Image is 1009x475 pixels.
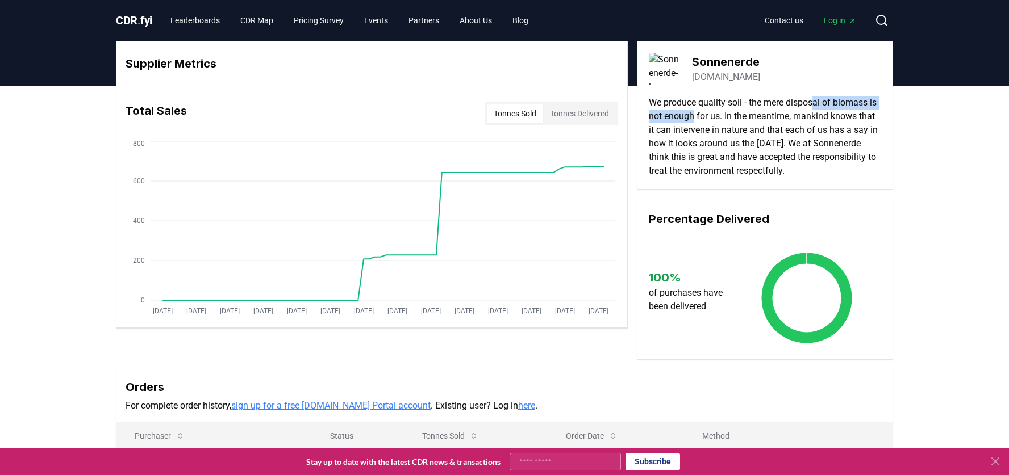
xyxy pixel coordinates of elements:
[141,296,145,304] tspan: 0
[126,102,187,125] h3: Total Sales
[649,96,881,178] p: We produce quality soil - the mere disposal of biomass is not enough for us. In the meantime, man...
[133,177,145,185] tspan: 600
[503,10,537,31] a: Blog
[555,307,575,315] tspan: [DATE]
[451,10,501,31] a: About Us
[399,10,448,31] a: Partners
[488,307,508,315] tspan: [DATE]
[153,307,173,315] tspan: [DATE]
[693,430,883,442] p: Method
[133,217,145,225] tspan: 400
[126,379,883,396] h3: Orders
[186,307,206,315] tspan: [DATE]
[320,307,340,315] tspan: [DATE]
[355,10,397,31] a: Events
[824,15,857,26] span: Log in
[253,307,273,315] tspan: [DATE]
[522,307,541,315] tspan: [DATE]
[589,307,608,315] tspan: [DATE]
[487,104,543,123] button: Tonnes Sold
[649,269,733,286] h3: 100 %
[692,70,760,84] a: [DOMAIN_NAME]
[815,10,866,31] a: Log in
[649,53,681,85] img: Sonnenerde-logo
[285,10,353,31] a: Pricing Survey
[756,10,812,31] a: Contact us
[231,400,431,411] a: sign up for a free [DOMAIN_NAME] Portal account
[220,307,240,315] tspan: [DATE]
[543,104,616,123] button: Tonnes Delivered
[354,307,374,315] tspan: [DATE]
[116,12,152,28] a: CDR.fyi
[321,430,395,442] p: Status
[126,55,618,72] h3: Supplier Metrics
[455,307,474,315] tspan: [DATE]
[387,307,407,315] tspan: [DATE]
[126,399,883,413] p: For complete order history, . Existing user? Log in .
[231,10,282,31] a: CDR Map
[133,257,145,264] tspan: 200
[421,307,441,315] tspan: [DATE]
[137,14,141,27] span: .
[649,211,881,228] h3: Percentage Delivered
[161,10,229,31] a: Leaderboards
[161,10,537,31] nav: Main
[518,400,535,411] a: here
[126,424,194,447] button: Purchaser
[756,10,866,31] nav: Main
[557,424,627,447] button: Order Date
[649,286,733,313] p: of purchases have been delivered
[692,53,760,70] h3: Sonnenerde
[116,14,152,27] span: CDR fyi
[133,140,145,148] tspan: 800
[287,307,307,315] tspan: [DATE]
[413,424,487,447] button: Tonnes Sold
